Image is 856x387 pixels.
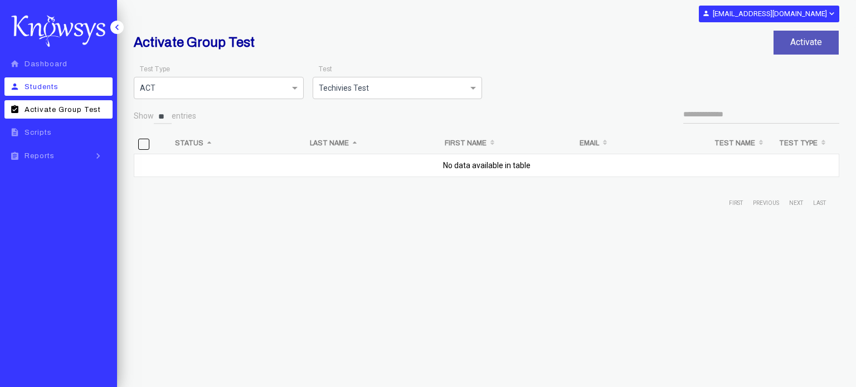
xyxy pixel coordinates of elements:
i: assignment_turned_in [8,105,22,114]
span: Dashboard [25,60,67,68]
label: Show entries [134,109,196,124]
b: Status [175,139,203,147]
span: Reports [25,152,55,160]
i: assignment [8,151,22,161]
th: First Name: activate to sort column ascending [440,133,575,154]
td: No data available in table [134,154,839,183]
b: Email [580,139,599,147]
th: Test Type: activate to sort column ascending [775,133,839,154]
i: keyboard_arrow_right [90,150,106,161]
th: Last Name: activate to sort column ascending [305,133,440,154]
select: Showentries [154,109,172,124]
th: &nbsp; [134,133,171,154]
app-required-indication: Test [318,65,332,73]
i: person [8,82,22,91]
i: person [702,9,710,17]
b: Test Type [779,139,818,147]
b: Test Name [714,139,755,147]
i: expand_more [827,9,835,18]
i: home [8,59,22,68]
b: First Name [445,139,487,147]
app-required-indication: Test Type [139,65,170,73]
b: Activate Group Test [134,35,255,50]
th: Email: activate to sort column ascending [575,133,710,154]
th: Test Name: activate to sort column ascending [710,133,775,154]
i: keyboard_arrow_left [111,22,123,33]
span: Activate Group Test [25,106,101,114]
b: Last Name [310,139,349,147]
i: description [8,128,22,137]
th: Status: activate to sort column descending [171,133,305,154]
b: [EMAIL_ADDRESS][DOMAIN_NAME] [713,9,827,18]
span: Scripts [25,129,52,136]
span: Students [25,83,59,91]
